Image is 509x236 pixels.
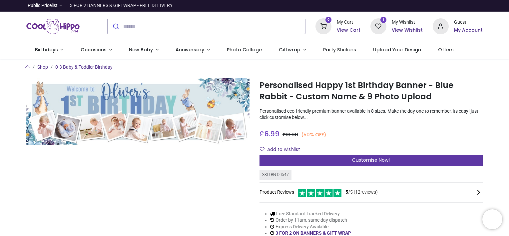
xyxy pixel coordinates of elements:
a: 1 [370,23,386,29]
span: New Baby [129,46,153,53]
li: Order by 11am, same day dispatch [270,217,363,224]
span: Customise Now! [352,157,390,163]
iframe: Brevo live chat [482,209,502,229]
div: My Cart [337,19,360,26]
span: Party Stickers [323,46,356,53]
a: 0 [315,23,331,29]
span: Occasions [81,46,107,53]
a: Giftwrap [270,41,314,59]
span: 13.98 [286,131,298,138]
sup: 1 [380,17,387,23]
h1: Personalised Happy 1st Birthday Banner - Blue Rabbit - Custom Name & 9 Photo Upload [259,80,483,103]
a: 3 FOR 2 ON BANNERS & GIFT WRAP [275,230,351,236]
li: Free Standard Tracked Delivery [270,211,363,217]
span: 5 [345,189,348,195]
small: (50% OFF) [301,131,326,138]
a: New Baby [121,41,167,59]
img: Personalised Happy 1st Birthday Banner - Blue Rabbit - Custom Name & 9 Photo Upload [26,78,250,145]
span: Giftwrap [279,46,300,53]
sup: 0 [325,17,332,23]
span: Photo Collage [227,46,262,53]
span: Public Pricelist [28,2,58,9]
div: Product Reviews [259,188,483,197]
a: My Account [454,27,483,34]
span: /5 ( 12 reviews) [345,189,378,196]
span: Upload Your Design [373,46,421,53]
div: SKU: BN-00547 [259,170,291,180]
img: Cool Hippo [26,17,80,36]
li: Express Delivery Available [270,224,363,230]
a: View Wishlist [392,27,423,34]
a: Occasions [72,41,121,59]
a: 0-3 Baby & Toddler Birthday [55,64,113,70]
a: Anniversary [167,41,218,59]
div: 3 FOR 2 BANNERS & GIFTWRAP - FREE DELIVERY [70,2,173,9]
span: Birthdays [35,46,58,53]
span: £ [259,129,279,139]
i: Add to wishlist [260,147,264,152]
a: Logo of Cool Hippo [26,17,80,36]
a: Shop [37,64,48,70]
div: My Wishlist [392,19,423,26]
a: View Cart [337,27,360,34]
span: Anniversary [176,46,204,53]
p: Personalised eco-friendly premium banner available in 8 sizes. Make the day one to remember, its ... [259,108,483,121]
span: 6.99 [264,129,279,139]
iframe: Customer reviews powered by Trustpilot [343,2,483,9]
span: £ [282,131,298,138]
span: Offers [438,46,454,53]
a: Birthdays [26,41,72,59]
button: Submit [108,19,123,34]
button: Add to wishlistAdd to wishlist [259,144,306,155]
a: Public Pricelist [26,2,62,9]
div: Guest [454,19,483,26]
